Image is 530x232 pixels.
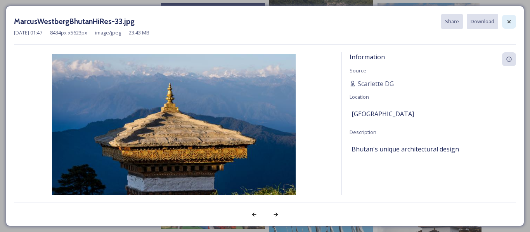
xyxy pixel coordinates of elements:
span: Bhutan's unique architectural design [352,144,459,154]
span: [GEOGRAPHIC_DATA] [352,109,414,119]
span: Source [350,67,366,74]
button: Download [467,14,498,29]
button: Share [441,14,463,29]
span: 23.43 MB [129,29,149,36]
span: Information [350,53,385,61]
span: Location [350,93,369,100]
img: MarcusWestbergBhutanHiRes-33.jpg [14,54,334,217]
span: Scarlette DG [358,79,394,88]
h3: MarcusWestbergBhutanHiRes-33.jpg [14,16,135,27]
span: Description [350,129,376,136]
span: image/jpeg [95,29,121,36]
span: 8434 px x 5623 px [50,29,87,36]
span: [DATE] 01:47 [14,29,42,36]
